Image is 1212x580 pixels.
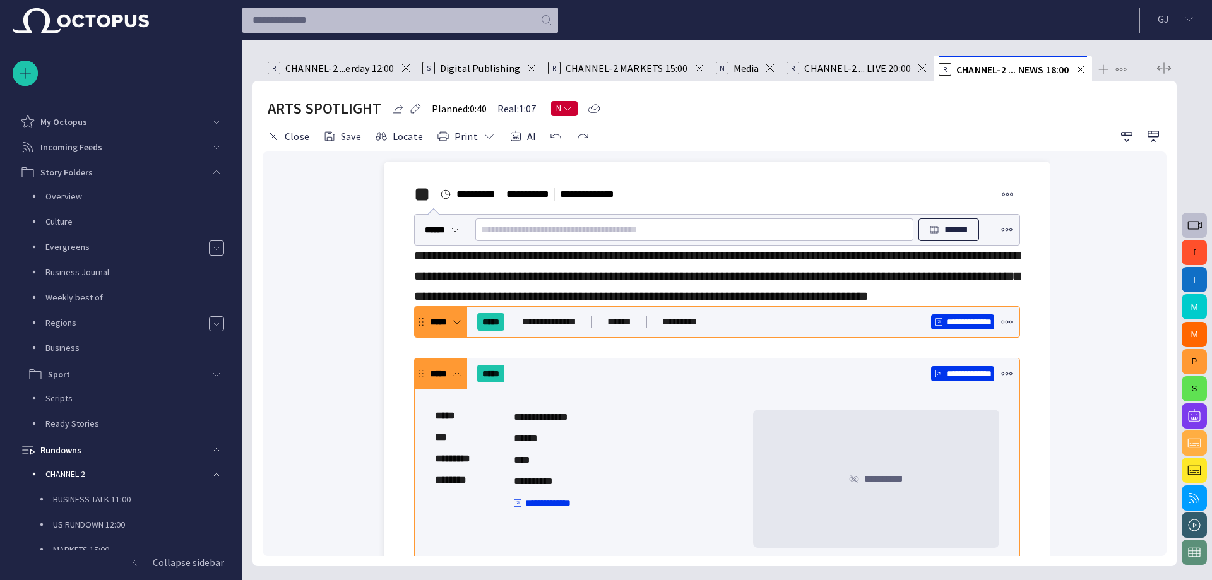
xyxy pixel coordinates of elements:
[45,215,229,228] p: Culture
[20,387,229,412] div: Scripts
[1148,8,1204,30] button: GJ
[263,56,417,81] div: RCHANNEL-2 ...erday 12:00
[781,56,934,81] div: RCHANNEL-2 ... LIVE 20:00
[45,266,229,278] p: Business Journal
[28,513,229,538] div: US RUNDOWN 12:00
[956,63,1069,76] span: CHANNEL-2 ... NEWS 18:00
[45,341,229,354] p: Business
[45,392,229,405] p: Scripts
[711,56,782,81] div: MMedia
[1182,376,1207,401] button: S
[804,62,911,74] span: CHANNEL-2 ... LIVE 20:00
[1182,240,1207,265] button: f
[45,316,208,329] p: Regions
[566,62,687,74] span: CHANNEL-2 MARKETS 15:00
[1182,349,1207,374] button: P
[40,141,102,153] p: Incoming Feeds
[40,444,81,456] p: Rundowns
[716,62,728,74] p: M
[28,488,229,513] div: BUSINESS TALK 11:00
[48,368,70,381] p: Sport
[20,311,229,336] div: Regions
[787,62,799,74] p: R
[53,543,229,556] p: MARKETS 15:00
[319,125,365,148] button: Save
[20,210,229,235] div: Culture
[20,336,229,362] div: Business
[505,125,540,148] button: AI
[20,261,229,286] div: Business Journal
[551,97,578,120] button: N
[417,56,543,81] div: SDigital Publishing
[1182,267,1207,292] button: I
[263,125,314,148] button: Close
[53,518,229,531] p: US RUNDOWN 12:00
[13,550,229,575] button: Collapse sidebar
[40,166,93,179] p: Story Folders
[13,8,149,33] img: Octopus News Room
[440,62,520,74] span: Digital Publishing
[20,286,229,311] div: Weekly best of
[285,62,395,74] span: CHANNEL-2 ...erday 12:00
[28,538,229,564] div: MARKETS 15:00
[422,62,435,74] p: S
[939,63,951,76] p: R
[20,235,229,261] div: Evergreens
[45,417,229,430] p: Ready Stories
[497,101,536,116] p: Real: 1:07
[432,101,487,116] p: Planned: 0:40
[934,56,1092,81] div: RCHANNEL-2 ... NEWS 18:00
[1158,11,1169,27] p: G J
[13,109,229,550] ul: main menu
[45,291,229,304] p: Weekly best of
[153,555,224,570] p: Collapse sidebar
[40,115,87,128] p: My Octopus
[20,412,229,437] div: Ready Stories
[268,62,280,74] p: R
[1182,322,1207,347] button: M
[556,102,562,115] span: N
[432,125,500,148] button: Print
[543,56,710,81] div: RCHANNEL-2 MARKETS 15:00
[20,185,229,210] div: Overview
[268,98,381,119] h2: ARTS SPOTLIGHT
[45,468,204,480] p: CHANNEL 2
[371,125,427,148] button: Locate
[45,190,229,203] p: Overview
[53,493,229,506] p: BUSINESS TALK 11:00
[1182,294,1207,319] button: M
[734,62,759,74] span: Media
[45,240,208,253] p: Evergreens
[548,62,561,74] p: R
